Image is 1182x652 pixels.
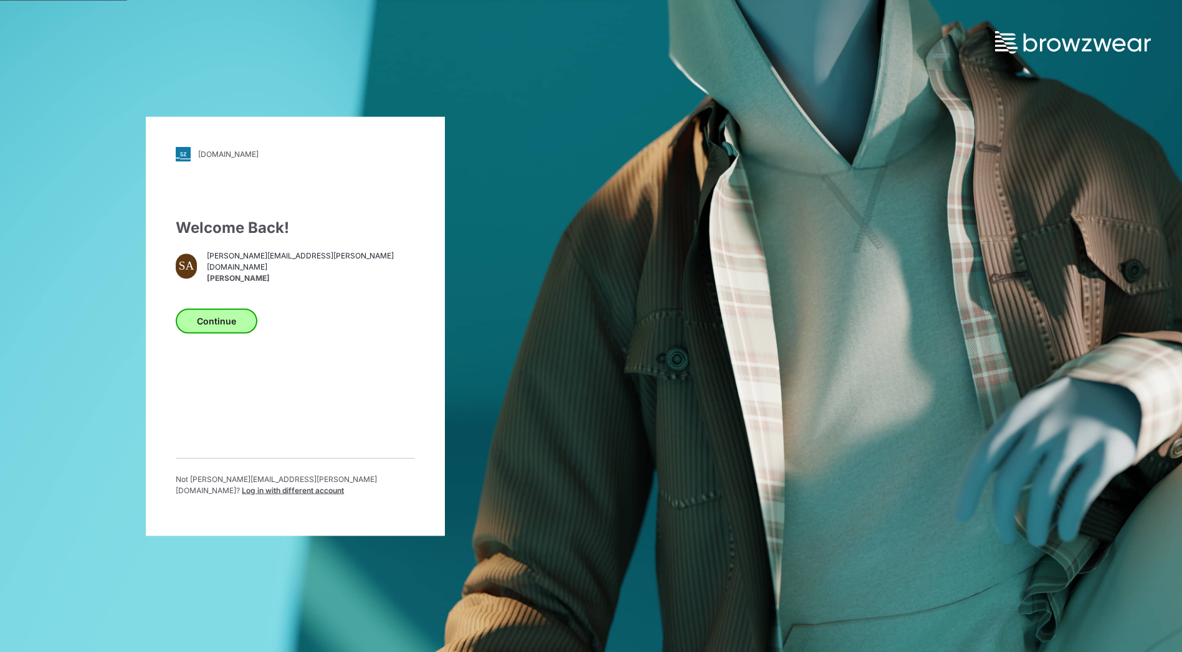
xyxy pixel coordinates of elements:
[176,146,415,161] a: [DOMAIN_NAME]
[198,149,259,159] div: [DOMAIN_NAME]
[207,250,415,273] span: [PERSON_NAME][EMAIL_ADDRESS][PERSON_NAME][DOMAIN_NAME]
[242,485,344,494] span: Log in with different account
[176,473,415,496] p: Not [PERSON_NAME][EMAIL_ADDRESS][PERSON_NAME][DOMAIN_NAME] ?
[176,146,191,161] img: svg+xml;base64,PHN2ZyB3aWR0aD0iMjgiIGhlaWdodD0iMjgiIHZpZXdCb3g9IjAgMCAyOCAyOCIgZmlsbD0ibm9uZSIgeG...
[995,31,1151,54] img: browzwear-logo.73288ffb.svg
[176,308,257,333] button: Continue
[176,216,415,239] div: Welcome Back!
[207,273,415,284] span: [PERSON_NAME]
[176,253,197,278] div: SA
